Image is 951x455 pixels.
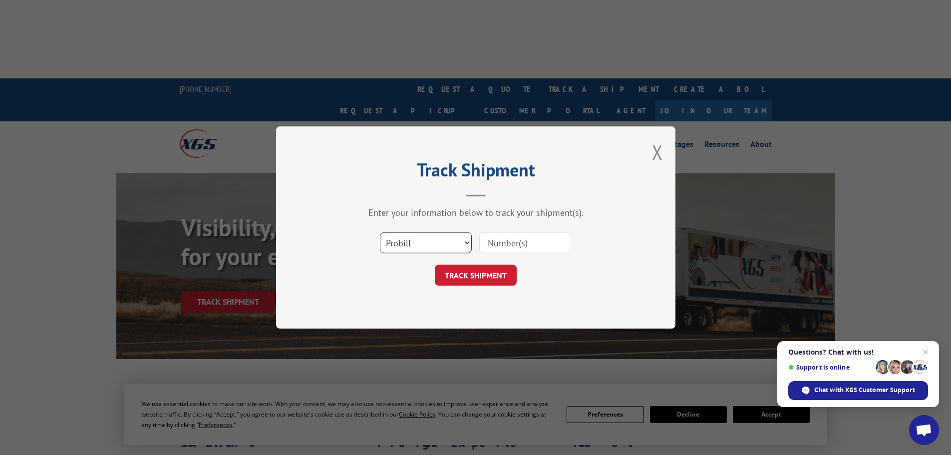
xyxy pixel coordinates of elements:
span: Support is online [788,364,872,371]
span: Chat with XGS Customer Support [814,386,915,395]
button: TRACK SHIPMENT [435,265,517,286]
span: Chat with XGS Customer Support [788,381,928,400]
span: Questions? Chat with us! [788,348,928,356]
button: Close modal [652,139,663,165]
div: Enter your information below to track your shipment(s). [326,207,626,218]
a: Open chat [909,415,939,445]
input: Number(s) [479,232,571,253]
h2: Track Shipment [326,163,626,182]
